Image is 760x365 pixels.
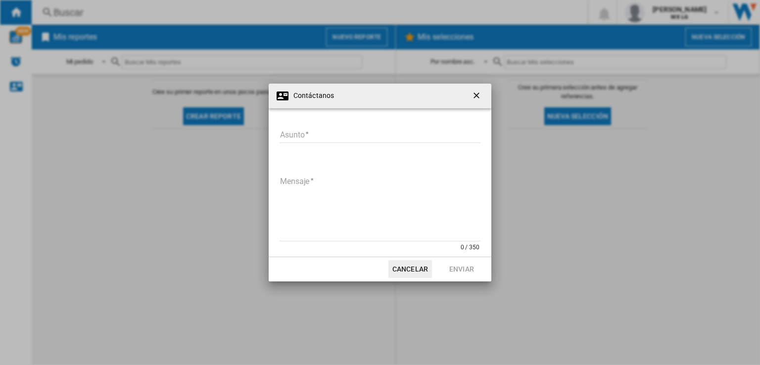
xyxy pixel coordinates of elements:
button: getI18NText('BUTTONS.CLOSE_DIALOG') [468,86,487,106]
div: 0 / 350 [461,241,480,251]
h4: Contáctanos [288,91,334,101]
button: Enviar [440,260,483,278]
button: Cancelar [388,260,432,278]
ng-md-icon: getI18NText('BUTTONS.CLOSE_DIALOG') [472,91,483,102]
